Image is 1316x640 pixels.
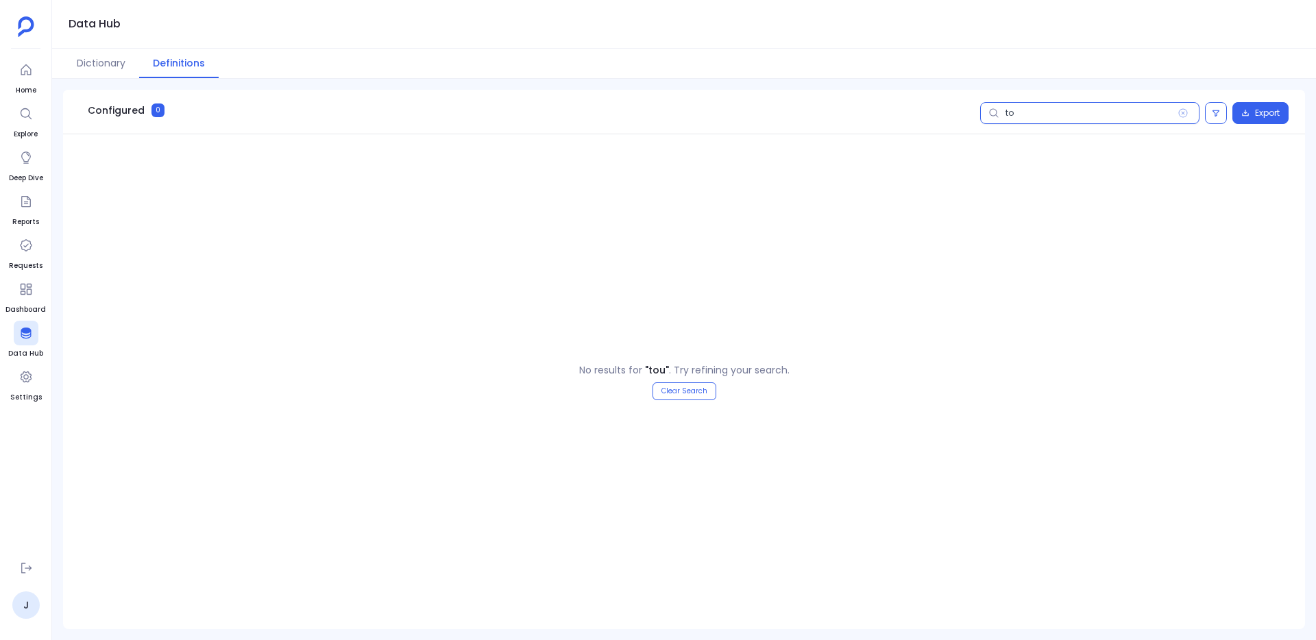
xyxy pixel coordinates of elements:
span: Requests [9,260,42,271]
button: Clear Search [653,382,716,400]
span: Configured [88,103,145,117]
span: Export [1255,108,1280,119]
span: No results for . Try refining your search. [579,363,790,377]
a: Data Hub [8,321,43,359]
a: Reports [12,189,39,227]
button: Definitions [139,49,219,78]
span: Explore [14,129,38,140]
span: Deep Dive [9,173,43,184]
a: Requests [9,233,42,271]
a: Settings [10,365,42,403]
a: J [12,591,40,619]
span: Reports [12,217,39,227]
img: petavue logo [18,16,34,37]
a: Deep Dive [9,145,43,184]
a: Explore [14,101,38,140]
a: Dashboard [5,277,46,315]
span: Settings [10,392,42,403]
span: Dashboard [5,304,46,315]
button: Dictionary [63,49,139,78]
input: Search definitions [980,102,1199,124]
button: Export [1232,102,1289,124]
span: Home [14,85,38,96]
h1: Data Hub [69,14,121,34]
span: 0 [151,103,164,117]
a: Home [14,58,38,96]
span: " tou " [645,363,669,377]
span: Data Hub [8,348,43,359]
